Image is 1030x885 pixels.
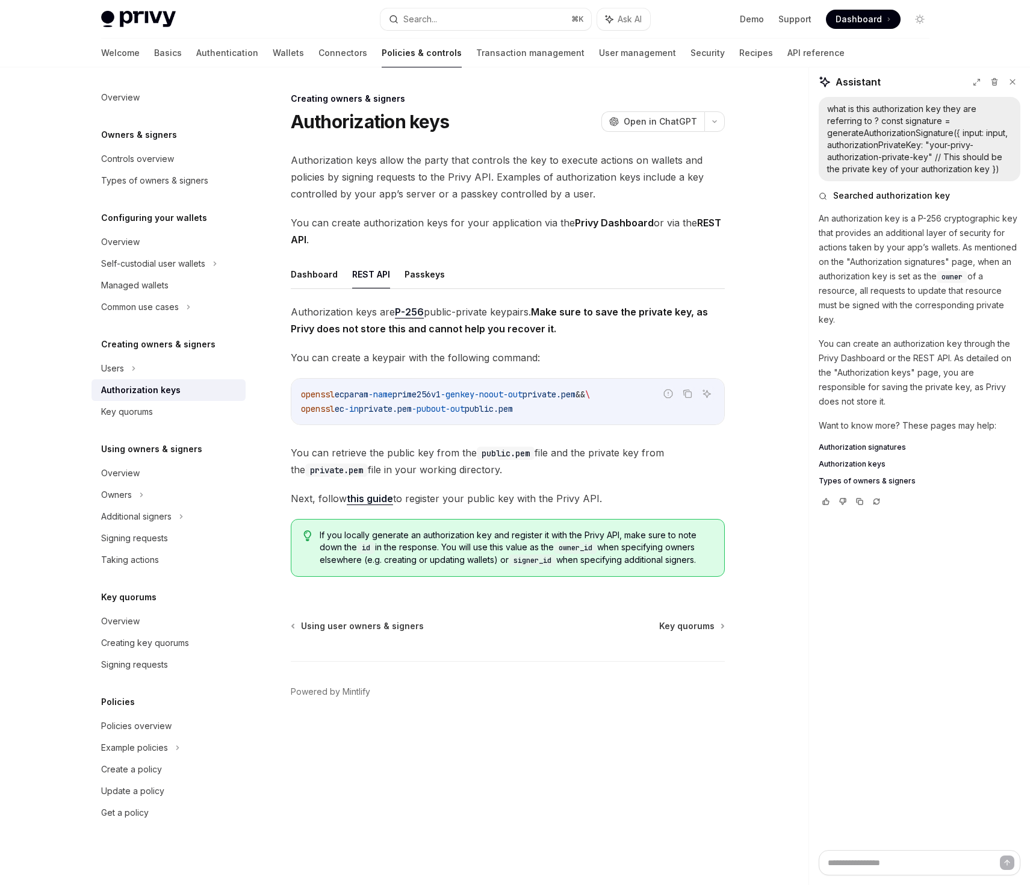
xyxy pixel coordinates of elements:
[92,610,246,632] a: Overview
[585,389,590,400] span: \
[357,542,375,554] code: id
[92,632,246,654] a: Creating key quorums
[601,111,704,132] button: Open in ChatGPT
[819,459,886,469] span: Authorization keys
[92,401,246,423] a: Key quorums
[101,784,164,798] div: Update a policy
[305,464,368,477] code: private.pem
[291,214,725,248] span: You can create authorization keys for your application via the or via the .
[659,620,715,632] span: Key quorums
[92,527,246,549] a: Signing requests
[92,462,246,484] a: Overview
[359,403,412,414] span: private.pem
[101,405,153,419] div: Key quorums
[101,337,216,352] h5: Creating owners & signers
[92,231,246,253] a: Overview
[699,386,715,402] button: Ask AI
[477,447,535,460] code: public.pem
[368,389,392,400] span: -name
[291,93,725,105] div: Creating owners & signers
[101,39,140,67] a: Welcome
[836,13,882,25] span: Dashboard
[597,8,650,30] button: Ask AI
[659,620,724,632] a: Key quorums
[291,444,725,478] span: You can retrieve the public key from the file and the private key from the file in your working d...
[291,349,725,366] span: You can create a keypair with the following command:
[503,389,523,400] span: -out
[101,719,172,733] div: Policies overview
[778,13,811,25] a: Support
[836,75,881,89] span: Assistant
[476,39,585,67] a: Transaction management
[392,389,441,400] span: prime256v1
[571,14,584,24] span: ⌘ K
[101,509,172,524] div: Additional signers
[335,389,368,400] span: ecparam
[301,403,335,414] span: openssl
[833,190,950,202] span: Searched authorization key
[101,466,140,480] div: Overview
[740,13,764,25] a: Demo
[739,39,773,67] a: Recipes
[101,442,202,456] h5: Using owners & signers
[819,418,1020,433] p: Want to know more? These pages may help:
[910,10,929,29] button: Toggle dark mode
[523,389,575,400] span: private.pem
[474,389,503,400] span: -noout
[405,260,445,288] button: Passkeys
[395,306,424,318] a: P-256
[101,256,205,271] div: Self-custodial user wallets
[291,303,725,337] span: Authorization keys are public-private keypairs.
[680,386,695,402] button: Copy the contents from the code block
[575,389,585,400] span: &&
[154,39,182,67] a: Basics
[101,361,124,376] div: Users
[819,442,1020,452] a: Authorization signatures
[819,337,1020,409] p: You can create an authorization key through the Privy Dashboard or the REST API. As detailed on t...
[101,590,157,604] h5: Key quorums
[101,211,207,225] h5: Configuring your wallets
[101,235,140,249] div: Overview
[101,383,181,397] div: Authorization keys
[303,530,312,541] svg: Tip
[101,152,174,166] div: Controls overview
[92,780,246,802] a: Update a policy
[320,529,712,567] span: If you locally generate an authorization key and register it with the Privy API, make sure to not...
[344,403,359,414] span: -in
[819,459,1020,469] a: Authorization keys
[599,39,676,67] a: User management
[1000,855,1014,870] button: Send message
[445,403,465,414] span: -out
[382,39,462,67] a: Policies & controls
[101,695,135,709] h5: Policies
[819,476,1020,486] a: Types of owners & signers
[196,39,258,67] a: Authentication
[819,476,916,486] span: Types of owners & signers
[92,275,246,296] a: Managed wallets
[352,260,390,288] button: REST API
[101,488,132,502] div: Owners
[92,379,246,401] a: Authorization keys
[819,211,1020,327] p: An authorization key is a P-256 cryptographic key that provides an additional layer of security f...
[787,39,845,67] a: API reference
[347,492,393,505] a: this guide
[301,389,335,400] span: openssl
[441,389,474,400] span: -genkey
[403,12,437,26] div: Search...
[273,39,304,67] a: Wallets
[291,111,450,132] h1: Authorization keys
[101,741,168,755] div: Example policies
[942,272,963,282] span: owner
[819,442,906,452] span: Authorization signatures
[624,116,697,128] span: Open in ChatGPT
[291,490,725,507] span: Next, follow to register your public key with the Privy API.
[690,39,725,67] a: Security
[101,128,177,142] h5: Owners & signers
[101,531,168,545] div: Signing requests
[380,8,591,30] button: Search...⌘K
[101,11,176,28] img: light logo
[291,260,338,288] button: Dashboard
[291,686,370,698] a: Powered by Mintlify
[92,549,246,571] a: Taking actions
[575,217,654,229] strong: Privy Dashboard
